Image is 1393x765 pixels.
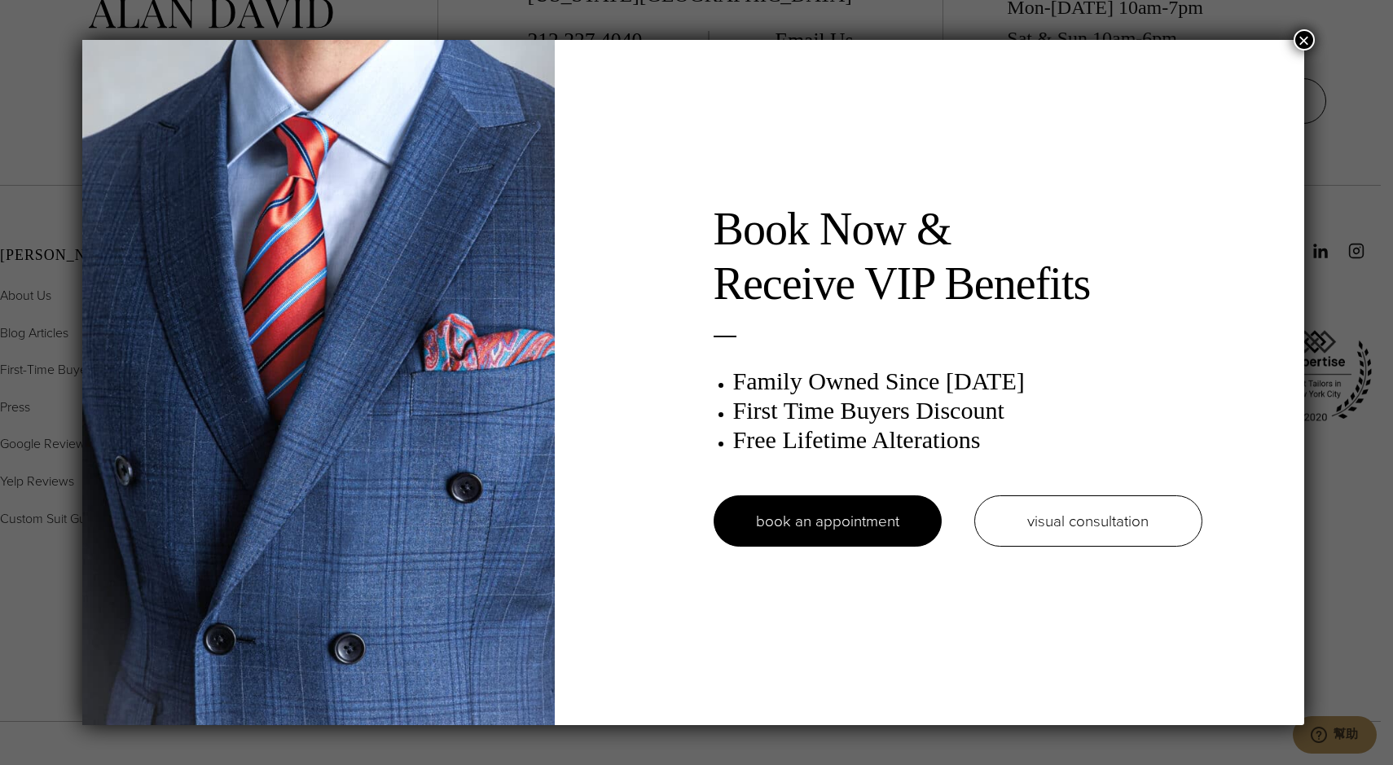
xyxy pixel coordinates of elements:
h2: Book Now & Receive VIP Benefits [714,202,1202,311]
button: Close [1294,29,1315,51]
a: book an appointment [714,495,942,547]
span: 幫助 [42,11,67,26]
h3: First Time Buyers Discount [733,396,1202,425]
h3: Family Owned Since [DATE] [733,367,1202,396]
h3: Free Lifetime Alterations [733,425,1202,455]
a: visual consultation [974,495,1202,547]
